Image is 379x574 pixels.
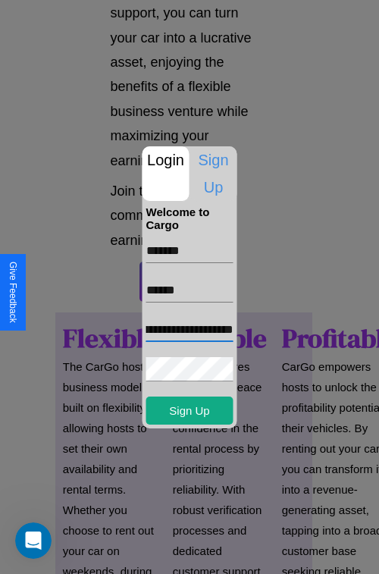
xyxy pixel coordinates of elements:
[146,205,233,231] h4: Welcome to Cargo
[190,146,237,201] p: Sign Up
[15,522,52,559] iframe: Intercom live chat
[143,146,189,174] p: Login
[8,262,18,323] div: Give Feedback
[146,397,233,425] button: Sign Up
